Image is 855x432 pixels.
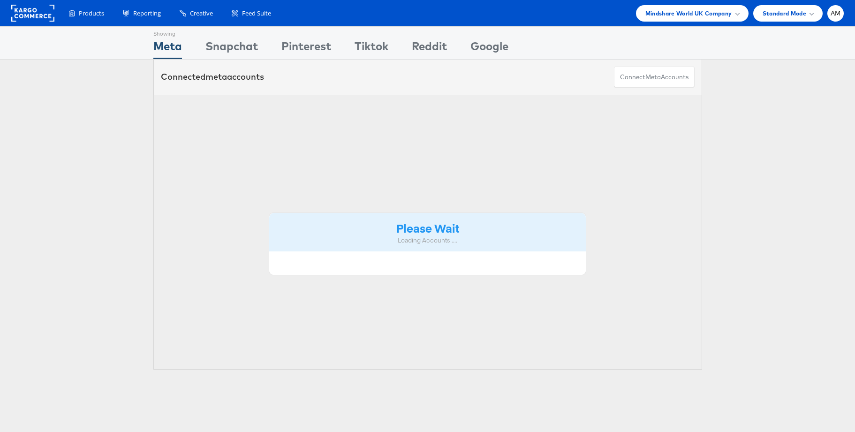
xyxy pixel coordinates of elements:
[190,9,213,18] span: Creative
[831,10,841,16] span: AM
[205,71,227,82] span: meta
[133,9,161,18] span: Reporting
[614,67,695,88] button: ConnectmetaAccounts
[396,220,459,235] strong: Please Wait
[645,8,732,18] span: Mindshare World UK Company
[276,236,579,245] div: Loading Accounts ....
[281,38,331,59] div: Pinterest
[79,9,104,18] span: Products
[242,9,271,18] span: Feed Suite
[153,27,182,38] div: Showing
[470,38,508,59] div: Google
[412,38,447,59] div: Reddit
[355,38,388,59] div: Tiktok
[205,38,258,59] div: Snapchat
[153,38,182,59] div: Meta
[763,8,806,18] span: Standard Mode
[645,73,661,82] span: meta
[161,71,264,83] div: Connected accounts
